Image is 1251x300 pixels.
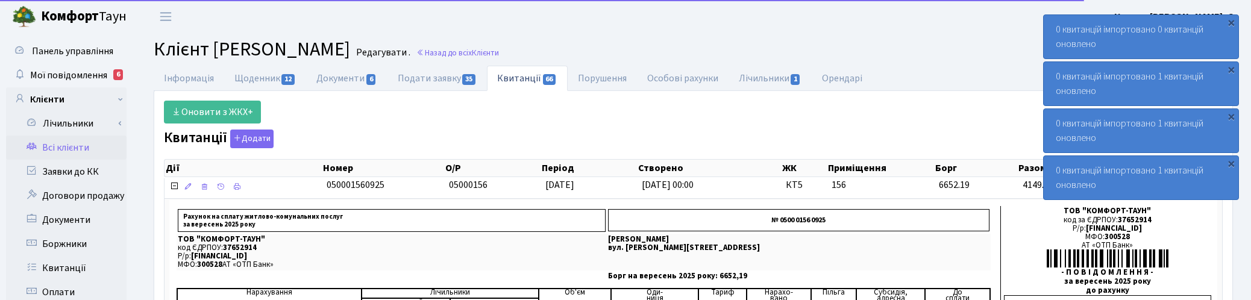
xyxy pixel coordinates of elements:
th: Разом [1017,160,1092,177]
div: 0 квитанцій імпортовано 1 квитанцій оновлено [1044,156,1238,199]
span: 4149.61 [1023,178,1053,192]
a: Документи [6,208,127,232]
label: Квитанції [164,130,274,148]
div: × [1225,16,1237,28]
th: О/Р [444,160,541,177]
a: Панель управління [6,39,127,63]
a: Боржники [6,232,127,256]
a: Договори продажу [6,184,127,208]
span: Панель управління [32,45,113,58]
a: Назад до всіхКлієнти [416,47,499,58]
span: КТ5 [786,178,822,192]
div: - П О В І Д О М Л Е Н Н Я - [1004,268,1212,277]
div: 0 квитанцій імпортовано 1 квитанцій оновлено [1044,109,1238,152]
a: Особові рахунки [637,66,729,91]
th: Номер [322,160,445,177]
p: ТОВ "КОМФОРТ-ТАУН" [178,236,606,243]
a: Лічильники [14,111,127,136]
th: ЖК [781,160,827,177]
p: № 0500 0156 0925 [608,209,989,231]
div: ТОВ "КОМФОРТ-ТАУН" [1004,207,1212,215]
a: Порушення [568,66,637,91]
div: 0 квитанцій імпортовано 1 квитанцій оновлено [1044,62,1238,105]
div: × [1225,63,1237,75]
div: × [1225,110,1237,122]
span: 05000156 [449,178,488,192]
a: Документи [306,66,387,91]
span: [FINANCIAL_ID] [191,251,247,261]
p: [PERSON_NAME] [608,236,989,243]
span: [FINANCIAL_ID] [1086,223,1142,234]
p: вул. [PERSON_NAME][STREET_ADDRESS] [608,244,989,252]
th: Приміщення [827,160,934,177]
a: Подати заявку [387,66,487,91]
div: 6 [113,69,123,80]
span: [DATE] [545,178,574,192]
span: 6 [366,74,376,85]
button: Переключити навігацію [151,7,181,27]
a: Всі клієнти [6,136,127,160]
b: Комфорт [41,7,99,26]
a: Клієнти [6,87,127,111]
th: Борг [934,160,1017,177]
span: 12 [281,74,295,85]
div: код за ЄДРПОУ: [1004,216,1212,224]
p: код ЄДРПОУ: [178,244,606,252]
div: за вересень 2025 року [1004,277,1212,286]
a: Корчун [PERSON_NAME]. С. [1114,10,1237,24]
span: Мої повідомлення [30,69,107,82]
button: Квитанції [230,130,274,148]
p: Борг на вересень 2025 року: 6652,19 [608,272,989,280]
span: 6652.19 [939,178,970,192]
div: Р/р: [1004,224,1212,233]
span: 300528 [197,259,222,270]
span: Таун [41,7,127,27]
a: Квитанції [487,66,567,91]
span: Клієнти [472,47,499,58]
a: Квитанції [6,256,127,280]
th: Створено [637,160,781,177]
span: [DATE] 00:00 [642,178,694,192]
span: Клієнт [PERSON_NAME] [154,36,350,63]
img: logo.png [12,5,36,29]
span: 35 [462,74,475,85]
div: до рахунку [1004,286,1212,295]
a: Оновити з ЖКХ+ [164,101,261,123]
a: Інформація [154,66,224,91]
th: Період [541,160,637,177]
div: АТ «ОТП Банк» [1004,241,1212,249]
small: Редагувати . [354,47,410,58]
span: 300528 [1105,231,1130,242]
a: Заявки до КК [6,160,127,184]
div: МФО: [1004,233,1212,241]
a: Орендарі [812,66,873,91]
p: Р/р: [178,252,606,260]
p: МФО: АТ «ОТП Банк» [178,261,606,269]
div: × [1225,157,1237,169]
span: 050001560925 [327,178,384,192]
span: 37652914 [223,242,257,253]
span: 1 [791,74,800,85]
p: Рахунок на сплату житлово-комунальних послуг за вересень 2025 року [178,209,606,232]
div: 0 квитанцій імпортовано 0 квитанцій оновлено [1044,15,1238,58]
th: Дії [165,160,322,177]
a: Щоденник [224,66,306,91]
a: Лічильники [729,66,812,91]
a: Додати [227,127,274,148]
span: 156 [832,178,929,192]
a: Мої повідомлення6 [6,63,127,87]
span: 37652914 [1118,214,1152,225]
td: Лічильники [362,289,539,298]
span: 66 [543,74,556,85]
